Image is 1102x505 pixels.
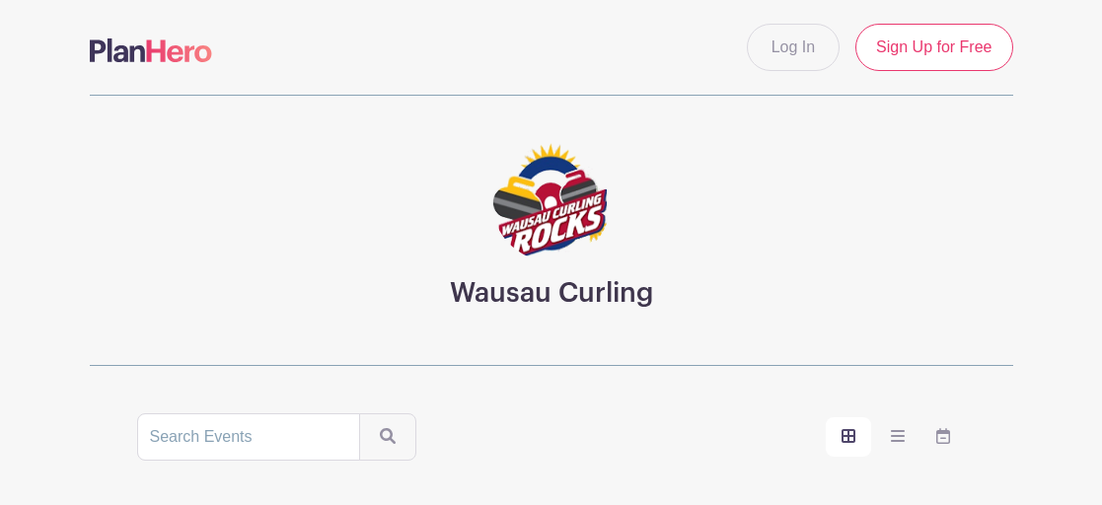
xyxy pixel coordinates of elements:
[826,417,966,457] div: order and view
[747,24,840,71] a: Log In
[855,24,1012,71] a: Sign Up for Free
[90,38,212,62] img: logo-507f7623f17ff9eddc593b1ce0a138ce2505c220e1c5a4e2b4648c50719b7d32.svg
[492,143,611,261] img: logo-1.png
[137,413,360,461] input: Search Events
[450,277,653,310] h3: Wausau Curling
